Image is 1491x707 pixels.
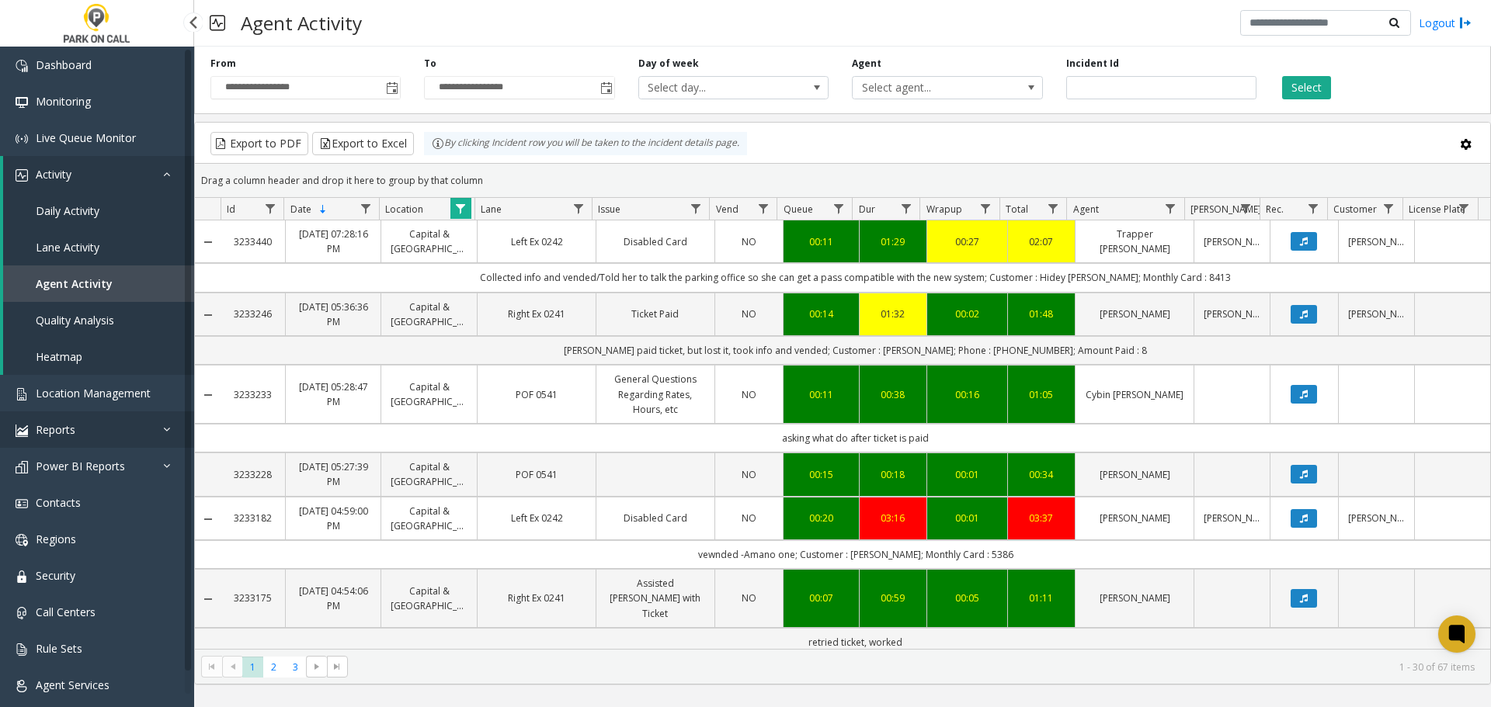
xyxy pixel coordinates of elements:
[895,198,916,219] a: Dur Filter Menu
[1017,591,1066,605] a: 01:11
[331,660,343,673] span: Go to the last page
[230,307,276,321] a: 3233246
[383,77,400,99] span: Toggle popup
[1160,198,1181,219] a: Agent Filter Menu
[3,338,194,375] a: Heatmap
[195,309,221,321] a: Collapse Details
[725,467,773,482] a: NO
[926,203,962,216] span: Wrapup
[1017,467,1066,482] a: 00:34
[312,132,414,155] button: Export to Excel
[1017,307,1066,321] a: 01:48
[36,313,114,328] span: Quality Analysis
[263,657,284,678] span: Page 2
[606,511,705,525] a: Disabled Card
[793,234,850,249] a: 00:11
[317,203,329,216] span: Sortable
[16,60,28,72] img: 'icon'
[357,660,1475,674] kendo-pager-info: 1 - 30 of 67 items
[230,387,276,402] a: 3233233
[869,467,918,482] a: 00:18
[487,511,586,525] a: Left Ex 0242
[432,137,444,150] img: infoIcon.svg
[793,307,850,321] div: 00:14
[725,387,773,402] a: NO
[725,307,773,321] a: NO
[1073,203,1099,216] span: Agent
[1266,203,1284,216] span: Rec.
[195,513,221,525] a: Collapse Details
[1085,467,1184,482] a: [PERSON_NAME]
[242,657,263,678] span: Page 1
[16,680,28,692] img: 'icon'
[3,156,194,192] a: Activity
[295,459,372,489] a: [DATE] 05:27:39 PM
[869,591,918,605] a: 00:59
[355,198,376,219] a: Date Filter Menu
[16,388,28,400] img: 'icon'
[221,424,1490,452] td: asking what do after ticket is paid
[937,511,997,525] div: 00:01
[869,307,918,321] div: 01:32
[210,4,225,42] img: pageIcon
[3,192,194,229] a: Daily Activity
[16,570,28,583] img: 'icon'
[793,467,850,482] a: 00:15
[385,203,423,216] span: Location
[793,511,850,525] a: 00:20
[1204,234,1260,249] a: [PERSON_NAME]
[869,234,918,249] a: 01:29
[36,240,99,255] span: Lane Activity
[1066,57,1119,71] label: Incident Id
[1017,511,1066,525] div: 03:37
[36,386,151,400] span: Location Management
[230,511,276,525] a: 3233182
[793,591,850,605] a: 00:07
[639,77,791,99] span: Select day...
[36,568,75,583] span: Security
[869,511,918,525] a: 03:16
[227,203,235,216] span: Id
[487,591,586,605] a: Right Ex 0241
[937,591,997,605] a: 00:05
[230,467,276,482] a: 3233228
[742,468,756,481] span: NO
[742,591,756,605] span: NO
[638,57,699,71] label: Day of week
[210,132,308,155] button: Export to PDF
[391,379,467,409] a: Capital & [GEOGRAPHIC_DATA]
[793,387,850,402] div: 00:11
[1348,511,1405,525] a: [PERSON_NAME]
[3,229,194,265] a: Lane Activity
[1454,198,1475,219] a: License Plate Filter Menu
[16,643,28,656] img: 'icon'
[327,656,348,678] span: Go to the last page
[36,94,91,109] span: Monitoring
[1017,234,1066,249] div: 02:07
[487,467,586,482] a: POF 0541
[36,459,125,473] span: Power BI Reports
[1348,307,1405,321] a: [PERSON_NAME]
[233,4,370,42] h3: Agent Activity
[16,461,28,473] img: 'icon'
[1378,198,1399,219] a: Customer Filter Menu
[295,300,372,329] a: [DATE] 05:36:36 PM
[725,511,773,525] a: NO
[295,227,372,256] a: [DATE] 07:28:16 PM
[36,678,109,692] span: Agent Services
[742,388,756,401] span: NO
[290,203,311,216] span: Date
[606,372,705,417] a: General Questions Regarding Rates, Hours, etc
[937,387,997,402] a: 00:16
[36,167,71,182] span: Activity
[568,198,589,219] a: Lane Filter Menu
